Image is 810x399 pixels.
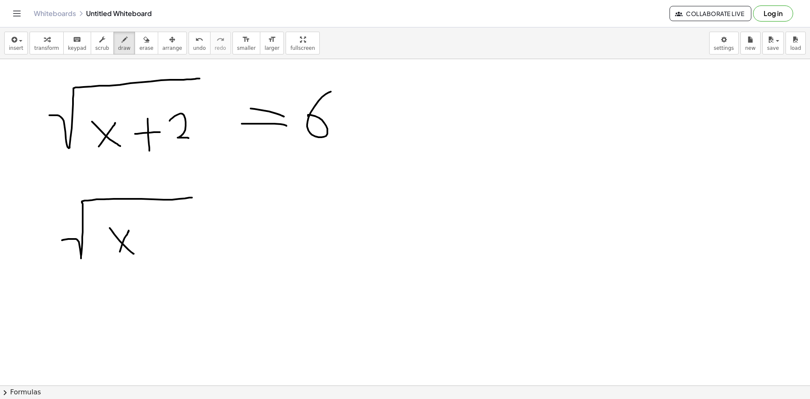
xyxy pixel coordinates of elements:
[210,32,231,54] button: redoredo
[73,35,81,45] i: keyboard
[268,35,276,45] i: format_size
[118,45,131,51] span: draw
[9,45,23,51] span: insert
[215,45,226,51] span: redo
[135,32,158,54] button: erase
[10,7,24,20] button: Toggle navigation
[139,45,153,51] span: erase
[158,32,187,54] button: arrange
[195,35,203,45] i: undo
[290,45,315,51] span: fullscreen
[265,45,279,51] span: larger
[193,45,206,51] span: undo
[242,35,250,45] i: format_size
[786,32,806,54] button: load
[286,32,319,54] button: fullscreen
[91,32,114,54] button: scrub
[745,45,756,51] span: new
[740,32,761,54] button: new
[677,10,744,17] span: Collaborate Live
[260,32,284,54] button: format_sizelarger
[162,45,182,51] span: arrange
[34,9,76,18] a: Whiteboards
[714,45,734,51] span: settings
[30,32,64,54] button: transform
[216,35,224,45] i: redo
[790,45,801,51] span: load
[113,32,135,54] button: draw
[63,32,91,54] button: keyboardkeypad
[95,45,109,51] span: scrub
[753,5,793,22] button: Log in
[762,32,784,54] button: save
[34,45,59,51] span: transform
[68,45,86,51] span: keypad
[232,32,260,54] button: format_sizesmaller
[4,32,28,54] button: insert
[189,32,211,54] button: undoundo
[767,45,779,51] span: save
[670,6,751,21] button: Collaborate Live
[709,32,739,54] button: settings
[237,45,256,51] span: smaller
